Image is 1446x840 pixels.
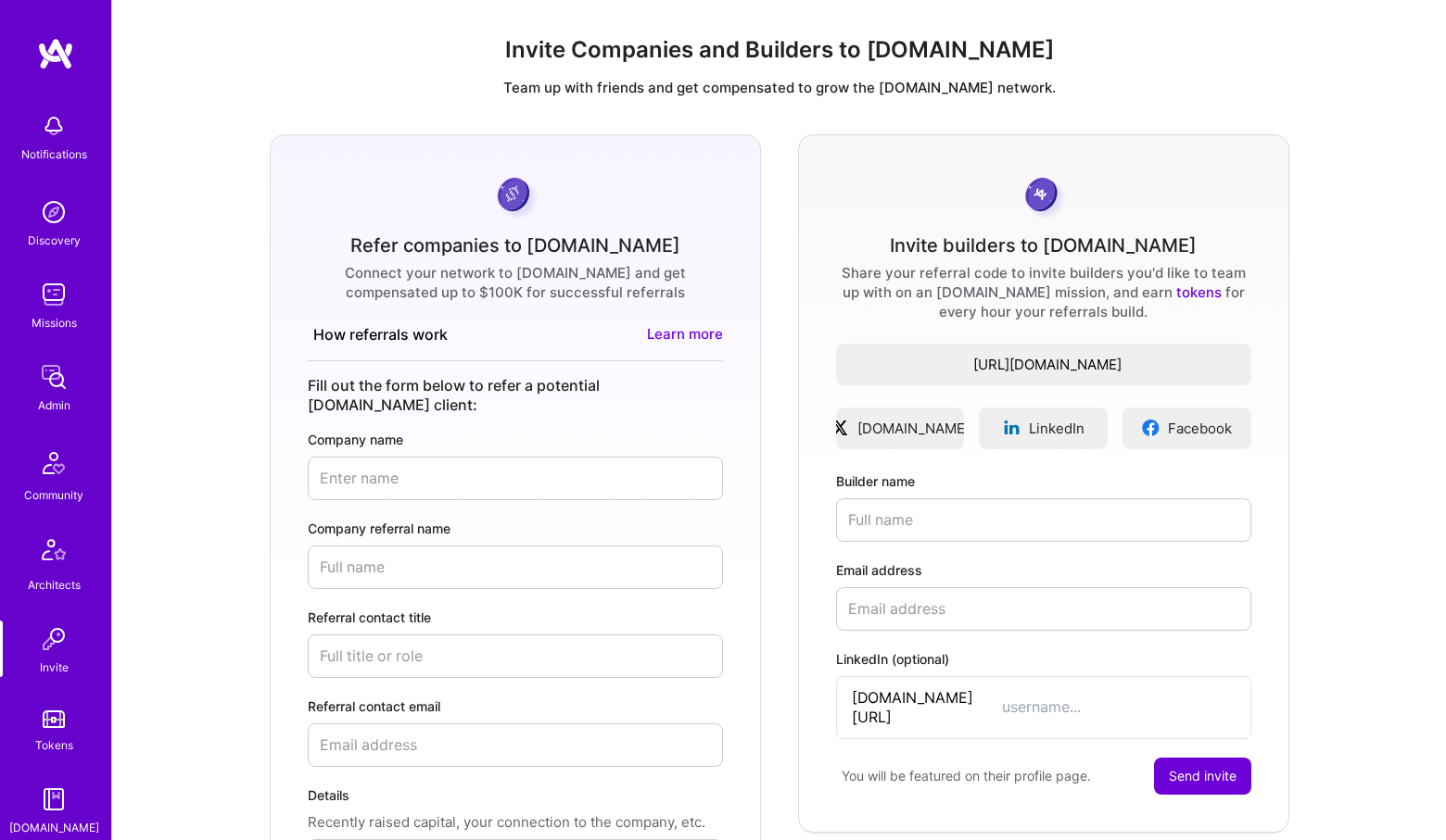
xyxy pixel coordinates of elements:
[1154,758,1251,795] button: Send invite
[308,545,723,589] input: Full name
[857,419,970,438] span: [DOMAIN_NAME]
[308,376,723,415] div: Fill out the form below to refer a potential [DOMAIN_NAME] client:
[35,735,73,755] div: Tokens
[43,710,65,728] img: tokens
[647,324,723,345] a: Learn more
[836,355,1251,374] span: [URL][DOMAIN_NAME]
[890,236,1197,256] div: Invite builders to [DOMAIN_NAME]
[1141,419,1161,437] img: facebookLogo
[37,37,74,70] img: logo
[35,276,72,313] img: teamwork
[127,37,1431,64] h1: Invite Companies and Builders to [DOMAIN_NAME]
[831,419,850,437] img: xLogo
[308,812,723,832] p: Recently raised capital, your connection to the company, etc.
[28,231,81,250] div: Discovery
[32,441,76,485] img: Community
[21,144,87,164] div: Notifications
[308,634,723,678] input: Full title or role
[127,78,1431,97] p: Team up with friends and get compensated to grow the [DOMAIN_NAME] network.
[308,430,723,449] label: Company name
[308,785,723,805] label: Details
[308,696,723,716] label: Referral contact email
[1176,283,1222,301] a: tokens
[836,407,965,449] a: [DOMAIN_NAME]
[308,519,723,538] label: Company referral name
[40,658,69,677] div: Invite
[1168,419,1232,438] span: Facebook
[308,723,723,767] input: Email address
[836,758,1091,795] div: You will be featured on their profile page.
[38,395,70,415] div: Admin
[836,263,1251,321] div: Share your referral code to invite builders you'd like to team up with on an [DOMAIN_NAME] missio...
[1019,172,1068,221] img: grayCoin
[308,608,723,627] label: Referral contact title
[28,575,81,595] div: Architects
[35,194,72,231] img: discovery
[350,236,680,256] div: Refer companies to [DOMAIN_NAME]
[308,263,723,302] div: Connect your network to [DOMAIN_NAME] and get compensated up to $100K for successful referrals
[852,688,1002,727] span: [DOMAIN_NAME][URL]
[836,498,1251,542] input: Full name
[35,358,72,395] img: admin teamwork
[1029,419,1084,438] span: LinkedIn
[35,107,72,144] img: bell
[9,818,99,837] div: [DOMAIN_NAME]
[1123,407,1251,449] a: Facebook
[836,560,1251,580] label: Email address
[32,531,76,575] img: Architects
[32,313,77,332] div: Missions
[836,344,1251,385] button: [URL][DOMAIN_NAME]
[1002,697,1236,717] input: username...
[836,587,1251,631] input: Email address
[1002,419,1021,437] img: linkedinLogo
[836,471,1251,491] label: Builder name
[836,649,1251,669] label: LinkedIn (optional)
[491,172,539,221] img: purpleCoin
[308,324,461,345] button: How referrals work
[24,485,83,505] div: Community
[35,621,72,658] img: Invite
[979,407,1108,449] a: LinkedIn
[35,781,72,818] img: guide book
[308,457,723,500] input: Enter name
